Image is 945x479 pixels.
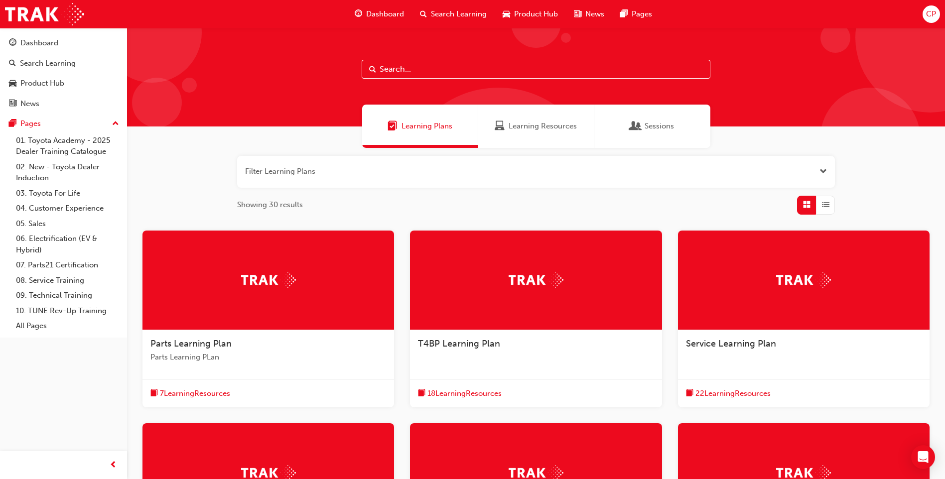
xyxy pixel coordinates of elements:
[495,4,566,24] a: car-iconProduct Hub
[362,60,710,79] input: Search...
[20,58,76,69] div: Search Learning
[509,272,563,287] img: Trak
[4,95,123,113] a: News
[695,388,771,399] span: 22 Learning Resources
[686,387,771,400] button: book-icon22LearningResources
[926,8,936,20] span: CP
[612,4,660,24] a: pages-iconPages
[420,8,427,20] span: search-icon
[369,64,376,75] span: Search
[678,231,930,408] a: TrakService Learning Planbook-icon22LearningResources
[585,8,604,20] span: News
[631,120,641,132] span: Sessions
[594,105,710,148] a: SessionsSessions
[20,98,39,110] div: News
[418,387,425,400] span: book-icon
[12,186,123,201] a: 03. Toyota For Life
[4,115,123,133] button: Pages
[12,201,123,216] a: 04. Customer Experience
[362,105,478,148] a: Learning PlansLearning Plans
[574,8,581,20] span: news-icon
[686,387,693,400] span: book-icon
[150,387,158,400] span: book-icon
[645,120,674,132] span: Sessions
[478,105,594,148] a: Learning ResourcesLearning Resources
[150,387,230,400] button: book-icon7LearningResources
[4,74,123,93] a: Product Hub
[20,37,58,49] div: Dashboard
[347,4,412,24] a: guage-iconDashboard
[495,120,505,132] span: Learning Resources
[12,159,123,186] a: 02. New - Toyota Dealer Induction
[150,352,386,363] span: Parts Learning PLan
[12,318,123,334] a: All Pages
[20,118,41,129] div: Pages
[819,166,827,177] button: Open the filter
[923,5,940,23] button: CP
[5,3,84,25] img: Trak
[112,118,119,130] span: up-icon
[803,199,810,211] span: Grid
[431,8,487,20] span: Search Learning
[12,231,123,257] a: 06. Electrification (EV & Hybrid)
[402,120,452,132] span: Learning Plans
[12,273,123,288] a: 08. Service Training
[412,4,495,24] a: search-iconSearch Learning
[4,34,123,52] a: Dashboard
[410,231,662,408] a: TrakT4BP Learning Planbook-icon18LearningResources
[566,4,612,24] a: news-iconNews
[142,231,394,408] a: TrakParts Learning PlanParts Learning PLanbook-icon7LearningResources
[366,8,404,20] span: Dashboard
[12,303,123,319] a: 10. TUNE Rev-Up Training
[12,216,123,232] a: 05. Sales
[110,459,117,472] span: prev-icon
[418,338,500,349] span: T4BP Learning Plan
[822,199,829,211] span: List
[503,8,510,20] span: car-icon
[418,387,502,400] button: book-icon18LearningResources
[911,445,935,469] div: Open Intercom Messenger
[4,32,123,115] button: DashboardSearch LearningProduct HubNews
[686,338,776,349] span: Service Learning Plan
[427,388,502,399] span: 18 Learning Resources
[388,120,398,132] span: Learning Plans
[4,54,123,73] a: Search Learning
[9,120,16,128] span: pages-icon
[620,8,628,20] span: pages-icon
[509,120,577,132] span: Learning Resources
[776,272,831,287] img: Trak
[12,257,123,273] a: 07. Parts21 Certification
[237,199,303,211] span: Showing 30 results
[160,388,230,399] span: 7 Learning Resources
[9,39,16,48] span: guage-icon
[20,78,64,89] div: Product Hub
[9,100,16,109] span: news-icon
[632,8,652,20] span: Pages
[9,59,16,68] span: search-icon
[12,133,123,159] a: 01. Toyota Academy - 2025 Dealer Training Catalogue
[514,8,558,20] span: Product Hub
[12,288,123,303] a: 09. Technical Training
[9,79,16,88] span: car-icon
[150,338,232,349] span: Parts Learning Plan
[355,8,362,20] span: guage-icon
[241,272,296,287] img: Trak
